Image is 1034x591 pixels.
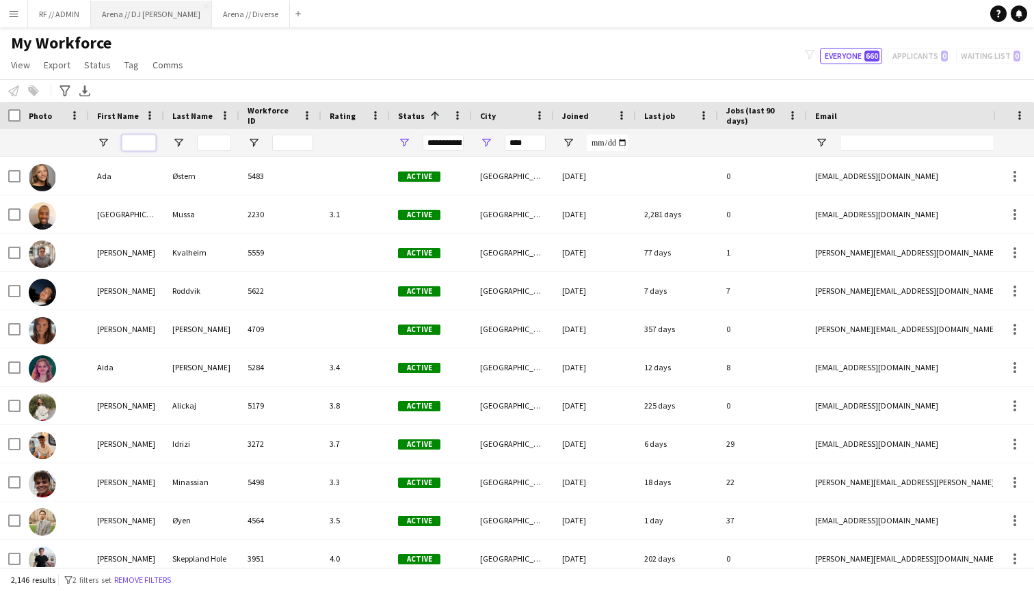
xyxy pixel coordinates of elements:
[480,111,496,121] span: City
[636,195,718,233] div: 2,281 days
[554,234,636,271] div: [DATE]
[472,157,554,195] div: [GEOGRAPHIC_DATA]
[398,401,440,411] span: Active
[321,463,390,501] div: 3.3
[239,463,321,501] div: 5498
[97,111,139,121] span: First Name
[562,137,574,149] button: Open Filter Menu
[398,111,425,121] span: Status
[472,310,554,348] div: [GEOGRAPHIC_DATA]
[321,501,390,539] div: 3.5
[398,210,440,220] span: Active
[636,425,718,463] div: 6 days
[321,348,390,386] div: 3.4
[29,317,56,344] img: Adriana Wergeland
[89,272,164,310] div: [PERSON_NAME]
[472,234,554,271] div: [GEOGRAPHIC_DATA]
[554,425,636,463] div: [DATE]
[239,195,321,233] div: 2230
[636,463,718,501] div: 18 days
[89,387,164,424] div: [PERSON_NAME]
[472,463,554,501] div: [GEOGRAPHIC_DATA]
[89,157,164,195] div: Ada
[164,272,239,310] div: Roddvik
[164,157,239,195] div: Østern
[89,501,164,539] div: [PERSON_NAME]
[89,425,164,463] div: [PERSON_NAME]
[164,540,239,577] div: Skeppland Hole
[28,1,91,27] button: RF // ADMIN
[815,137,827,149] button: Open Filter Menu
[562,111,589,121] span: Joined
[197,135,231,151] input: Last Name Filter Input
[164,501,239,539] div: Øyen
[554,310,636,348] div: [DATE]
[398,478,440,488] span: Active
[77,83,93,99] app-action-btn: Export XLSX
[164,195,239,233] div: Mussa
[472,272,554,310] div: [GEOGRAPHIC_DATA]
[29,470,56,497] img: Albert Eek Minassian
[29,111,52,121] span: Photo
[480,137,492,149] button: Open Filter Menu
[29,508,56,536] img: Alex Øyen
[718,387,807,424] div: 0
[636,348,718,386] div: 12 days
[239,310,321,348] div: 4709
[505,135,546,151] input: City Filter Input
[89,310,164,348] div: [PERSON_NAME]
[398,363,440,373] span: Active
[554,463,636,501] div: [DATE]
[124,59,139,71] span: Tag
[272,135,313,151] input: Workforce ID Filter Input
[29,547,56,574] img: Alexander Skeppland Hole
[820,48,882,64] button: Everyone660
[718,195,807,233] div: 0
[718,463,807,501] div: 22
[29,240,56,268] img: Adrian Kvalheim
[718,157,807,195] div: 0
[636,310,718,348] div: 357 days
[398,171,440,182] span: Active
[5,56,36,74] a: View
[644,111,675,121] span: Last job
[554,157,636,195] div: [DATE]
[398,325,440,335] span: Active
[89,540,164,577] div: [PERSON_NAME]
[172,137,185,149] button: Open Filter Menu
[164,387,239,424] div: Alickaj
[239,234,321,271] div: 5559
[636,272,718,310] div: 7 days
[164,425,239,463] div: Idrizi
[248,105,297,126] span: Workforce ID
[330,111,356,121] span: Rating
[636,387,718,424] div: 225 days
[164,463,239,501] div: Minassian
[472,540,554,577] div: [GEOGRAPHIC_DATA]
[239,425,321,463] div: 3272
[164,348,239,386] div: [PERSON_NAME]
[164,234,239,271] div: Kvalheim
[57,83,73,99] app-action-btn: Advanced filters
[29,394,56,421] img: Alba Alickaj
[718,310,807,348] div: 0
[89,234,164,271] div: [PERSON_NAME]
[119,56,144,74] a: Tag
[815,111,837,121] span: Email
[321,425,390,463] div: 3.7
[29,355,56,383] img: Aida Rendahl
[212,1,290,27] button: Arena // Diverse
[398,137,410,149] button: Open Filter Menu
[636,540,718,577] div: 202 days
[239,348,321,386] div: 5284
[636,501,718,539] div: 1 day
[398,439,440,450] span: Active
[321,195,390,233] div: 3.1
[248,137,260,149] button: Open Filter Menu
[864,51,879,61] span: 660
[89,348,164,386] div: Aida
[398,516,440,526] span: Active
[164,310,239,348] div: [PERSON_NAME]
[97,137,109,149] button: Open Filter Menu
[726,105,782,126] span: Jobs (last 90 days)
